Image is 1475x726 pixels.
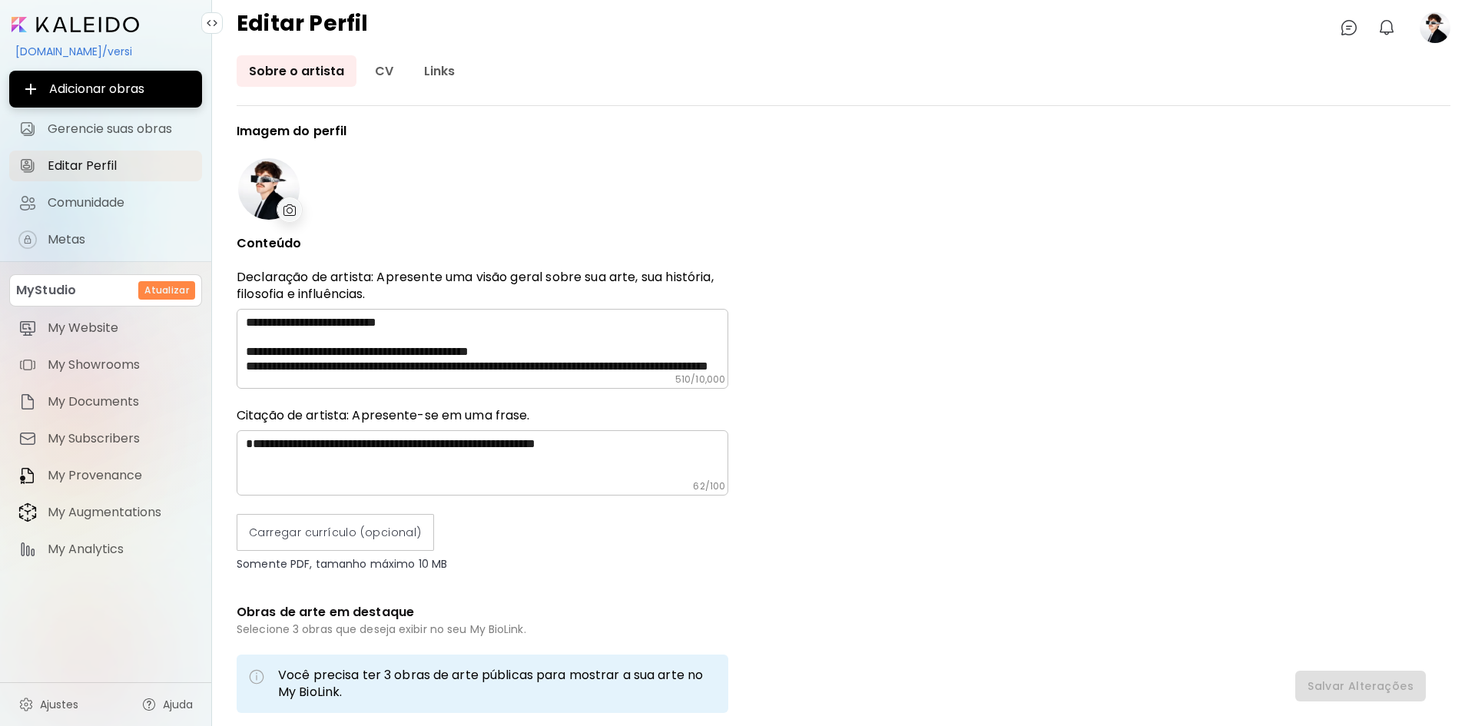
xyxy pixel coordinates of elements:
img: settings [18,697,34,712]
button: Adicionar obras [9,71,202,108]
h6: Citação de artista: Apresente-se em uma frase. [237,407,728,424]
p: Imagem do perfil [237,124,728,138]
img: help [141,697,157,712]
span: My Provenance [48,468,193,483]
a: Ajustes [9,689,88,720]
a: itemMy Provenance [9,460,202,491]
img: item [18,393,37,411]
img: bellIcon [1377,18,1396,37]
span: Carregar currículo (opcional) [249,525,422,541]
img: item [18,540,37,559]
h6: 510 / 10,000 [675,373,725,386]
span: Comunidade [48,195,193,211]
h6: 62 / 100 [693,480,725,492]
p: Somente PDF, tamanho máximo 10 MB [237,557,728,571]
span: My Showrooms [48,357,193,373]
h6: Você precisa ter 3 obras de arte públicas para mostrar a sua arte no My BioLink. [278,667,716,701]
h4: Editar Perfil [237,12,369,43]
span: My Analytics [48,542,193,557]
h6: Atualizar [144,283,189,297]
p: Declaração de artista: Apresente uma visão geral sobre sua arte, sua história, filosofia e influê... [237,269,728,303]
img: item [18,502,37,522]
span: Metas [48,232,193,247]
a: itemMy Augmentations [9,497,202,528]
img: item [18,429,37,448]
a: Gerencie suas obras iconGerencie suas obras [9,114,202,144]
a: CV [363,55,406,87]
span: My Website [48,320,193,336]
img: item [18,466,37,485]
a: itemMy Analytics [9,534,202,565]
span: My Subscribers [48,431,193,446]
a: Sobre o artista [237,55,356,87]
img: Comunidade icon [18,194,37,212]
label: Carregar currículo (opcional) [237,514,434,551]
a: Ajuda [132,689,202,720]
span: My Documents [48,394,193,409]
img: Editar Perfil icon [18,157,37,175]
p: Conteúdo [237,237,728,250]
a: iconcompleteMetas [9,224,202,255]
a: itemMy Subscribers [9,423,202,454]
span: Gerencie suas obras [48,121,193,137]
span: Ajuda [163,697,193,712]
a: Editar Perfil iconEditar Perfil [9,151,202,181]
h6: Selecione 3 obras que deseja exibir no seu My BioLink. [237,622,728,636]
a: Comunidade iconComunidade [9,187,202,218]
div: [DOMAIN_NAME]/versi [9,38,202,65]
img: Gerencie suas obras icon [18,120,37,138]
a: Links [412,55,467,87]
a: itemMy Documents [9,386,202,417]
span: Ajustes [40,697,78,712]
h6: Obras de arte em destaque [237,602,728,622]
button: bellIcon [1374,15,1400,41]
p: MyStudio [16,281,76,300]
img: item [18,356,37,374]
a: itemMy Showrooms [9,350,202,380]
a: itemMy Website [9,313,202,343]
span: My Augmentations [48,505,193,520]
img: chatIcon [1340,18,1358,37]
img: item [18,319,37,337]
span: Adicionar obras [22,80,190,98]
span: Editar Perfil [48,158,193,174]
img: collapse [206,17,218,29]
